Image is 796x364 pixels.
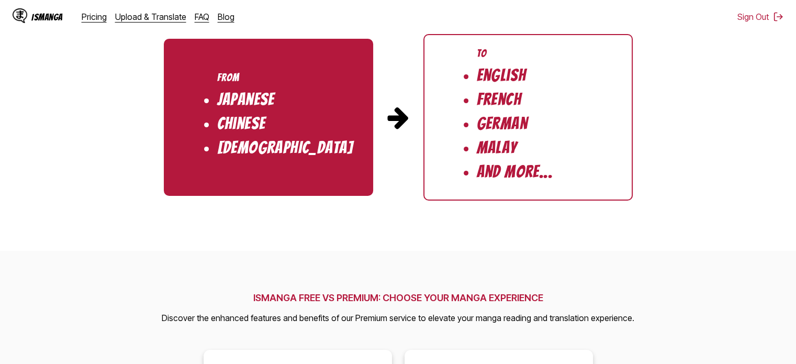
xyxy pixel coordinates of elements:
[477,91,521,108] li: French
[773,12,783,22] img: Sign out
[477,139,517,157] li: Malay
[737,12,783,22] button: Sign Out
[31,12,63,22] div: IsManga
[13,8,27,23] img: IsManga Logo
[477,163,553,181] li: And More...
[423,34,633,201] ul: Target Languages
[162,312,634,325] p: Discover the enhanced features and benefits of our Premium service to elevate your manga reading ...
[477,48,487,59] div: To
[218,12,234,22] a: Blog
[162,292,634,303] h2: ISMANGA FREE VS PREMIUM: CHOOSE YOUR MANGA EXPERIENCE
[477,67,526,84] li: English
[217,115,266,133] li: Chinese
[477,115,528,133] li: German
[115,12,186,22] a: Upload & Translate
[386,105,411,130] img: Arrow pointing from source to target languages
[82,12,107,22] a: Pricing
[164,39,373,196] ul: Source Languages
[13,8,82,25] a: IsManga LogoIsManga
[217,91,275,108] li: Japanese
[217,139,354,157] li: [DEMOGRAPHIC_DATA]
[217,72,240,83] div: From
[195,12,209,22] a: FAQ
